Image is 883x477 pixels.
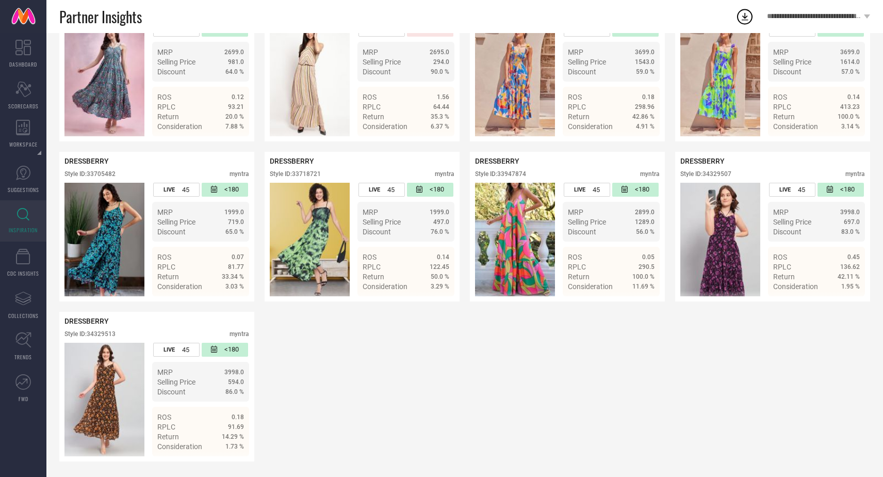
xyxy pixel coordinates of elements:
span: Discount [773,228,802,236]
span: 76.0 % [431,228,449,235]
span: Consideration [773,122,818,131]
span: 45 [182,186,189,194]
img: Style preview image [680,23,760,136]
span: DASHBOARD [9,60,37,68]
span: MRP [363,208,378,216]
span: Consideration [363,282,407,291]
span: 35.3 % [431,113,449,120]
a: Details [826,301,860,309]
span: ROS [363,253,377,261]
span: Selling Price [568,58,606,66]
span: 0.05 [642,253,655,261]
span: 981.0 [228,58,244,66]
span: <180 [840,185,855,194]
a: Details [210,461,244,469]
span: 0.14 [437,253,449,261]
span: FWD [19,395,28,403]
a: Details [416,301,449,309]
span: Selling Price [157,218,195,226]
span: Consideration [773,282,818,291]
span: RPLC [773,103,791,111]
span: Selling Price [157,58,195,66]
span: ROS [157,93,171,101]
span: WORKSPACE [9,140,38,148]
span: RPLC [363,263,381,271]
span: Details [837,301,860,309]
span: Selling Price [363,218,401,226]
div: Click to view image [64,343,144,456]
span: 136.62 [840,263,860,271]
span: Details [631,301,655,309]
img: Style preview image [64,183,144,296]
img: Style preview image [270,23,350,136]
span: 1543.0 [635,58,655,66]
span: Return [157,433,179,441]
span: 1289.0 [635,218,655,226]
div: Number of days since the style was first listed on the platform [407,183,453,197]
span: INSPIRATION [9,226,38,234]
span: Details [221,141,244,149]
span: 122.45 [430,263,449,271]
div: Style ID: 33718721 [270,170,321,178]
span: Consideration [363,122,407,131]
span: 91.69 [228,423,244,431]
span: TRENDS [14,353,32,361]
span: COLLECTIONS [8,312,39,320]
span: Selling Price [773,218,811,226]
img: Style preview image [680,183,760,296]
span: 3998.0 [224,369,244,376]
span: 413.23 [840,103,860,110]
img: Style preview image [64,343,144,456]
span: 0.18 [642,93,655,101]
span: 3699.0 [635,49,655,56]
span: 0.12 [232,93,244,101]
span: <180 [224,185,239,194]
span: RPLC [363,103,381,111]
div: Number of days the style has been live on the platform [769,183,815,197]
span: Selling Price [363,58,401,66]
span: MRP [568,208,583,216]
div: Click to view image [680,183,760,296]
div: Click to view image [270,23,350,136]
span: ROS [568,93,582,101]
span: Discount [568,68,596,76]
span: 3.29 % [431,283,449,290]
span: 59.0 % [636,68,655,75]
span: 64.0 % [225,68,244,75]
span: LIVE [779,186,791,193]
span: 33.34 % [222,273,244,280]
img: Style preview image [475,23,555,136]
span: 294.0 [433,58,449,66]
span: RPLC [568,263,586,271]
span: Return [363,113,384,121]
div: Style ID: 33705482 [64,170,116,178]
span: 6.37 % [431,123,449,130]
div: myntra [435,170,454,178]
span: ROS [363,93,377,101]
span: ROS [773,253,787,261]
span: Details [837,141,860,149]
span: 100.0 % [632,273,655,280]
span: RPLC [157,103,175,111]
div: Open download list [735,7,754,26]
span: DRESSBERRY [680,157,725,165]
span: 11.69 % [632,283,655,290]
span: Consideration [568,122,613,131]
span: 3.03 % [225,283,244,290]
span: <180 [224,345,239,354]
span: 4.91 % [636,123,655,130]
span: 57.0 % [841,68,860,75]
span: Discount [568,228,596,236]
span: DRESSBERRY [475,157,519,165]
span: Consideration [568,282,613,291]
span: LIVE [369,186,380,193]
span: 45 [182,346,189,354]
span: MRP [157,368,173,376]
div: Click to view image [680,23,760,136]
span: 1.95 % [841,283,860,290]
div: Click to view image [475,23,555,136]
span: 45 [593,186,600,194]
div: Number of days since the style was first listed on the platform [202,183,248,197]
span: 1.73 % [225,443,244,450]
img: Style preview image [475,183,555,296]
